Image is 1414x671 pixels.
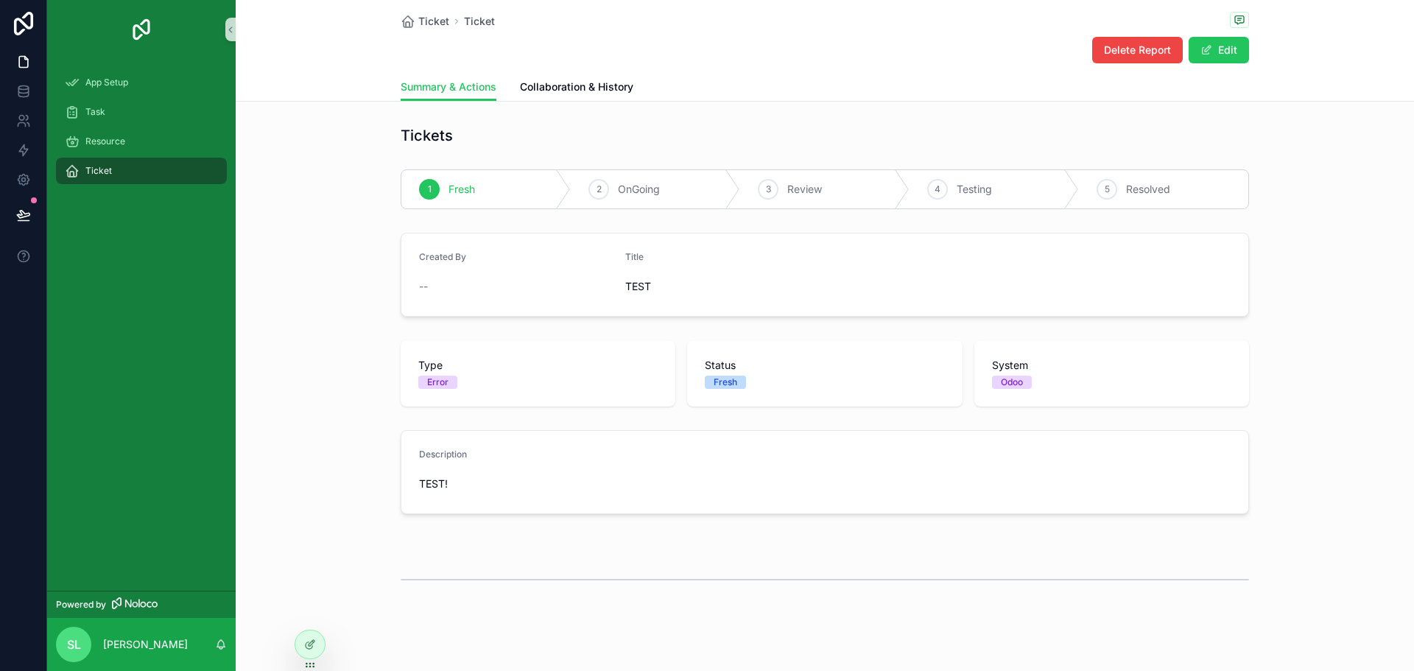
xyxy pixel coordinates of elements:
a: Task [56,99,227,125]
div: Odoo [1001,376,1023,389]
span: Collaboration & History [520,80,633,94]
span: App Setup [85,77,128,88]
span: 2 [597,183,602,195]
span: Delete Report [1104,43,1171,57]
a: Powered by [47,591,236,618]
h1: Tickets [401,125,453,146]
span: Type [418,358,658,373]
span: Ticket [418,14,449,29]
span: Description [419,449,467,460]
span: SL [67,636,81,653]
button: Edit [1189,37,1249,63]
a: Ticket [56,158,227,184]
button: Delete Report [1092,37,1183,63]
span: 5 [1105,183,1110,195]
a: Resource [56,128,227,155]
div: Error [427,376,449,389]
p: [PERSON_NAME] [103,637,188,652]
a: App Setup [56,69,227,96]
span: TEST [625,279,820,294]
a: Ticket [401,14,449,29]
img: App logo [130,18,153,41]
span: Testing [957,182,992,197]
span: 4 [935,183,940,195]
span: Title [625,251,644,262]
span: Status [705,358,944,373]
span: TEST! [419,477,613,491]
span: Fresh [449,182,475,197]
a: Collaboration & History [520,74,633,103]
span: 3 [766,183,771,195]
div: scrollable content [47,59,236,203]
span: Created By [419,251,466,262]
span: Task [85,106,105,118]
span: Powered by [56,599,106,611]
a: Ticket [464,14,495,29]
span: OnGoing [618,182,660,197]
a: Summary & Actions [401,74,496,102]
span: Ticket [85,165,112,177]
span: System [992,358,1231,373]
span: Resolved [1126,182,1170,197]
span: Summary & Actions [401,80,496,94]
span: 1 [428,183,432,195]
div: Fresh [714,376,737,389]
span: -- [419,279,428,294]
span: Review [787,182,822,197]
span: Resource [85,136,125,147]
